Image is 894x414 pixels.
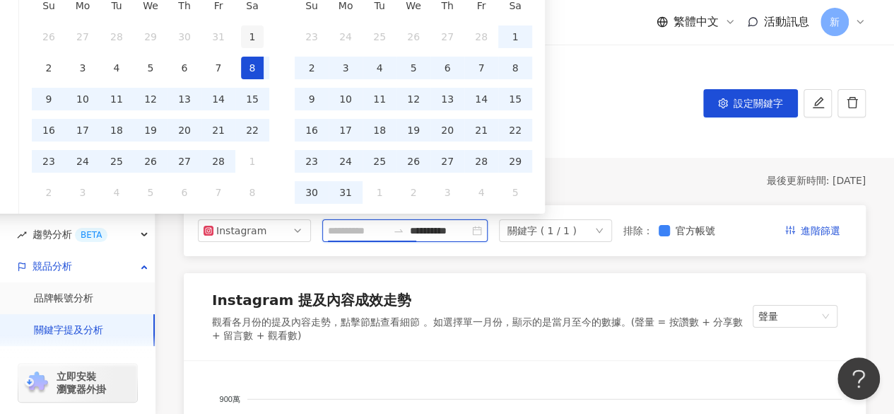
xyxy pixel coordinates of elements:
div: 5 [139,181,162,204]
td: 2025-03-16 [295,115,329,146]
td: 2025-03-30 [295,177,329,208]
div: 1 [504,25,527,48]
span: to [393,225,404,236]
td: 2025-02-17 [66,115,100,146]
tspan: 900萬 [220,394,240,403]
td: 2025-03-05 [396,52,430,84]
div: 27 [173,150,196,173]
div: 31 [334,181,357,204]
td: 2025-03-08 [498,52,532,84]
div: 29 [139,25,162,48]
div: 6 [173,181,196,204]
div: 7 [207,181,230,204]
td: 2025-03-17 [329,115,363,146]
td: 2025-03-15 [498,84,532,115]
td: 2025-02-28 [464,21,498,52]
td: 2025-02-24 [329,21,363,52]
td: 2025-02-28 [201,146,235,177]
td: 2025-01-27 [66,21,100,52]
div: 17 [334,119,357,142]
div: 17 [71,119,94,142]
td: 2025-03-08 [235,177,269,208]
div: 31 [207,25,230,48]
div: 20 [436,119,459,142]
img: chrome extension [23,372,50,394]
td: 2025-02-10 [66,84,100,115]
div: 19 [402,119,425,142]
span: swap-right [393,225,404,236]
div: 27 [71,25,94,48]
td: 2025-03-27 [430,146,464,177]
div: 23 [300,150,323,173]
td: 2025-02-25 [363,21,396,52]
div: BETA [75,228,107,242]
div: 14 [470,88,493,110]
div: 3 [71,181,94,204]
td: 2025-03-18 [363,115,396,146]
div: 28 [470,25,493,48]
td: 2025-03-01 [235,146,269,177]
div: 4 [368,57,391,79]
td: 2025-03-21 [464,115,498,146]
td: 2025-02-05 [134,52,167,84]
div: 22 [241,119,264,142]
td: 2025-03-04 [100,177,134,208]
div: 16 [37,119,60,142]
div: 19 [139,119,162,142]
td: 2025-02-08 [235,52,269,84]
span: 競品分析 [33,251,72,282]
div: 1 [368,181,391,204]
div: 28 [105,25,128,48]
div: 24 [334,150,357,173]
div: 3 [436,181,459,204]
div: 7 [470,57,493,79]
div: 21 [207,119,230,142]
div: 11 [368,88,391,110]
span: 設定關鍵字 [734,98,783,109]
div: 28 [470,150,493,173]
td: 2025-02-22 [235,115,269,146]
div: 2 [300,57,323,79]
td: 2025-03-03 [329,52,363,84]
td: 2025-03-01 [498,21,532,52]
td: 2025-03-13 [430,84,464,115]
td: 2025-03-10 [329,84,363,115]
td: 2025-03-25 [363,146,396,177]
div: 26 [402,150,425,173]
div: 24 [71,150,94,173]
div: 14 [207,88,230,110]
div: 8 [504,57,527,79]
td: 2025-03-07 [201,177,235,208]
td: 2025-03-31 [329,177,363,208]
td: 2025-02-21 [201,115,235,146]
a: 關鍵字提及分析 [34,323,103,338]
td: 2025-02-07 [201,52,235,84]
td: 2025-03-07 [464,52,498,84]
td: 2025-03-19 [396,115,430,146]
div: 9 [300,88,323,110]
td: 2025-03-26 [396,146,430,177]
div: 12 [139,88,162,110]
div: 25 [368,25,391,48]
td: 2025-03-04 [363,52,396,84]
td: 2025-01-29 [134,21,167,52]
td: 2025-03-05 [134,177,167,208]
div: 10 [334,88,357,110]
div: 4 [470,181,493,204]
span: down [595,226,604,235]
span: 趨勢分析 [33,219,107,251]
iframe: Help Scout Beacon - Open [837,357,880,400]
td: 2025-03-12 [396,84,430,115]
div: 5 [504,181,527,204]
span: 官方帳號 [670,223,721,238]
div: 13 [173,88,196,110]
div: 29 [504,150,527,173]
div: 6 [436,57,459,79]
button: 設定關鍵字 [703,89,798,117]
div: 10 [71,88,94,110]
td: 2025-02-12 [134,84,167,115]
div: Instagram 提及內容成效走勢 [212,290,411,310]
td: 2025-01-28 [100,21,134,52]
td: 2025-02-13 [167,84,201,115]
td: 2025-04-03 [430,177,464,208]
